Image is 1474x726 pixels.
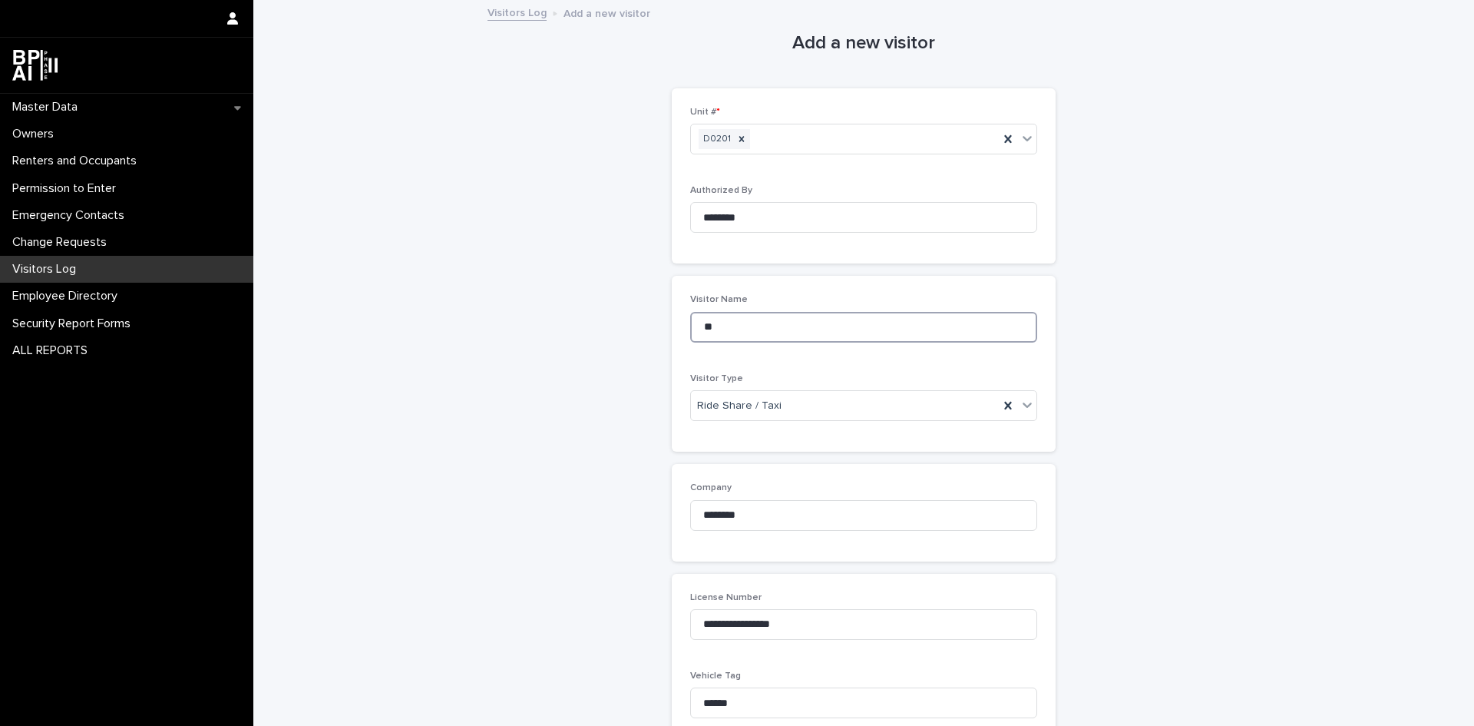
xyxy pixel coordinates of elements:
[699,129,733,150] div: D0201
[6,208,137,223] p: Emergency Contacts
[6,317,143,331] p: Security Report Forms
[697,398,782,414] span: Ride Share / Taxi
[6,262,88,277] p: Visitors Log
[690,593,762,602] span: License Number
[690,108,720,117] span: Unit #
[563,4,650,21] p: Add a new visitor
[6,127,66,141] p: Owners
[12,50,58,81] img: dwgmcNfxSF6WIOOXiGgu
[690,186,752,195] span: Authorized By
[6,343,100,358] p: ALL REPORTS
[487,3,547,21] a: Visitors Log
[6,289,130,303] p: Employee Directory
[6,100,90,114] p: Master Data
[6,154,149,168] p: Renters and Occupants
[6,181,128,196] p: Permission to Enter
[690,295,748,304] span: Visitor Name
[6,235,119,250] p: Change Requests
[672,32,1056,55] h1: Add a new visitor
[690,671,741,681] span: Vehicle Tag
[690,483,732,492] span: Company
[690,374,743,383] span: Visitor Type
